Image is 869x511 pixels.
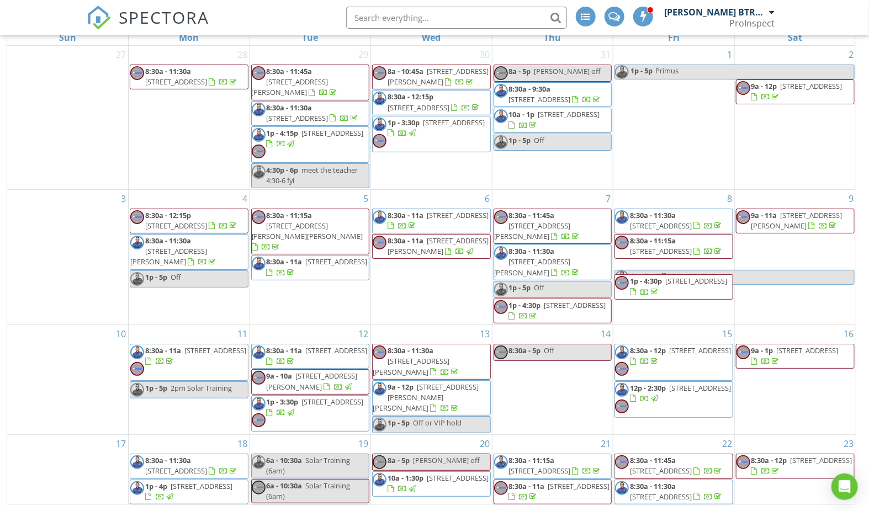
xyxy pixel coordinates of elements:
img: _original_size___original_size__proinspect_640__500_px.png [130,210,144,224]
span: [STREET_ADDRESS] [388,103,449,113]
span: 8:30a - 11a [267,257,303,267]
span: 8:30a - 11:30a [509,246,555,256]
span: [STREET_ADDRESS] [302,128,364,138]
span: 8:30a - 11:30a [145,236,191,246]
span: 8a - 5p [388,455,410,465]
span: [STREET_ADDRESS][PERSON_NAME] [267,371,358,391]
span: [STREET_ADDRESS] [306,257,368,267]
a: 12p - 2:30p [STREET_ADDRESS] [614,381,733,418]
a: 12p - 2:30p [STREET_ADDRESS] [630,383,731,403]
span: [PERSON_NAME] off [534,66,601,76]
span: Off [171,272,181,282]
img: _original_size___original_size__proinspect_640__500_px.png [615,400,629,413]
img: image.png [130,383,144,397]
a: 8:30a - 11:30a [STREET_ADDRESS] [130,65,248,89]
span: Off [534,283,545,292]
span: 8:30a - 11:45a [509,210,555,220]
a: 8:30a - 11a [STREET_ADDRESS] [388,210,489,231]
a: 8:30a - 11:30a [STREET_ADDRESS] [630,210,723,231]
img: _original_size___original_size__proinspect_640__500_px.png [373,345,386,359]
a: 1p - 4:15p [STREET_ADDRESS] [267,128,364,148]
td: Go to August 3, 2025 [7,189,129,324]
span: Off or VIP hold [413,418,462,428]
a: 1p - 3:30p [STREET_ADDRESS] [388,118,485,138]
td: Go to August 7, 2025 [492,189,613,324]
img: _original_size___original_size__proinspect_640__500_px.png [373,134,386,148]
span: Primus [655,66,679,76]
a: Go to August 21, 2025 [598,435,613,453]
td: Go to July 28, 2025 [129,46,250,189]
a: 9a - 10a [STREET_ADDRESS][PERSON_NAME] [267,371,358,391]
a: 8:30a - 11a [STREET_ADDRESS] [251,344,370,369]
a: 8:30a - 11:30a [STREET_ADDRESS] [130,454,248,478]
img: _original_size___original_size__proinspect_640__500_px.png [373,236,386,249]
span: 8:30a - 11:30a [267,103,312,113]
img: _original_size___original_size__proinspect_640__500_px.png [252,371,266,385]
td: Go to August 8, 2025 [613,189,735,324]
img: image.png [373,382,386,396]
a: 9a - 12p [STREET_ADDRESS] [751,81,842,102]
a: 10a - 1:30p [STREET_ADDRESS] [388,473,489,493]
span: [PERSON_NAME] off [413,455,480,465]
span: 1p - 5p [630,270,653,284]
img: image.png [494,246,508,260]
span: [STREET_ADDRESS] [777,345,839,355]
a: Go to August 19, 2025 [356,435,370,453]
a: Thursday [542,30,564,45]
a: 9a - 12p [STREET_ADDRESS] [736,79,855,104]
span: 8:30a - 12p [751,455,787,465]
a: 8:30a - 11:45a [STREET_ADDRESS][PERSON_NAME] [494,210,581,241]
a: Go to August 11, 2025 [235,325,250,343]
span: 8:30a - 11a [388,236,423,246]
img: image.png [494,283,508,296]
div: Open Intercom Messenger [831,473,858,500]
a: Wednesday [420,30,443,45]
a: Go to August 9, 2025 [846,190,856,207]
img: _original_size___original_size__proinspect_640__500_px.png [130,66,144,80]
a: 8:30a - 11a [STREET_ADDRESS] [267,257,368,277]
img: _original_size___original_size__proinspect_640__500_px.png [252,210,266,224]
img: image.png [615,383,629,397]
img: The Best Home Inspection Software - Spectora [87,6,111,30]
a: Go to July 29, 2025 [356,46,370,63]
img: image.png [615,65,629,79]
td: Go to July 30, 2025 [371,46,492,189]
a: 8:30a - 11:30a [STREET_ADDRESS] [145,455,239,476]
a: Go to August 8, 2025 [725,190,734,207]
span: 1p - 4:15p [267,128,299,138]
span: [STREET_ADDRESS] [538,109,600,119]
span: Off [544,345,555,355]
a: Go to August 1, 2025 [725,46,734,63]
img: _original_size___original_size__proinspect_640__500_px.png [252,481,266,494]
a: Go to August 22, 2025 [720,435,734,453]
a: 1p - 4:15p [STREET_ADDRESS] [251,126,370,163]
span: meet the teacher 4:30-6 fyi [267,165,358,185]
span: Solar Training (6am) [267,455,351,476]
span: 1p - 5p [630,65,653,79]
img: image.png [494,84,508,98]
a: 8:30a - 12p [STREET_ADDRESS] [751,455,852,476]
img: image.png [252,397,266,411]
span: [STREET_ADDRESS] [509,466,571,476]
a: 1p - 4:30p [STREET_ADDRESS] [614,274,733,299]
span: [STREET_ADDRESS] [669,383,731,393]
a: Go to July 28, 2025 [235,46,250,63]
a: 8:30a - 12:15p [STREET_ADDRESS] [145,210,239,231]
a: 8:30a - 9:30a [STREET_ADDRESS] [509,84,602,104]
td: Go to August 5, 2025 [250,189,371,324]
td: Go to August 2, 2025 [734,46,856,189]
span: 9a - 11a [751,210,777,220]
a: 8:30a - 11:30a [STREET_ADDRESS] [614,480,733,504]
img: image.png [494,109,508,123]
img: image.png [252,165,266,179]
span: 1p - 4:30p [630,276,662,286]
a: 9a - 12p [STREET_ADDRESS][PERSON_NAME][PERSON_NAME] [373,382,479,413]
span: 1p - 5p [145,272,167,282]
img: image.png [252,257,266,270]
td: Go to August 11, 2025 [129,325,250,435]
a: 1p - 3:30p [STREET_ADDRESS] [251,395,370,432]
img: _original_size___original_size__proinspect_640__500_px.png [494,345,508,359]
a: 8:30a - 11a [STREET_ADDRESS] [494,480,612,504]
a: 1p - 3:30p [STREET_ADDRESS] [372,116,491,152]
span: 8:30a - 9:30a [509,84,551,94]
